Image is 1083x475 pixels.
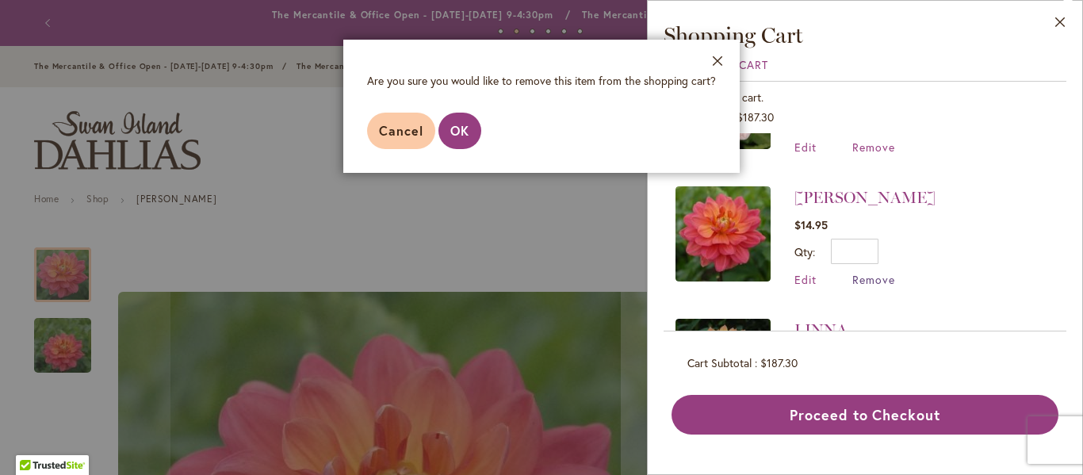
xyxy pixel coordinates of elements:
[794,217,828,232] span: $14.95
[367,113,435,149] button: Cancel
[664,21,803,48] span: Shopping Cart
[760,355,798,370] span: $187.30
[794,140,817,155] a: Edit
[852,272,895,287] a: Remove
[794,244,815,259] label: Qty
[367,73,716,89] div: Are you sure you would like to remove this item from the shopping cart?
[672,395,1058,435] button: Proceed to Checkout
[379,122,423,139] span: Cancel
[438,113,481,149] button: OK
[687,355,752,370] span: Cart Subtotal
[675,319,771,419] a: LINNA
[794,272,817,287] a: Edit
[12,419,56,463] iframe: Launch Accessibility Center
[794,188,936,207] a: [PERSON_NAME]
[675,186,771,287] a: LORA ASHLEY
[675,319,771,414] img: LINNA
[675,186,771,282] img: LORA ASHLEY
[794,320,848,339] a: LINNA
[450,122,469,139] span: OK
[737,109,774,124] span: $187.30
[852,140,895,155] a: Remove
